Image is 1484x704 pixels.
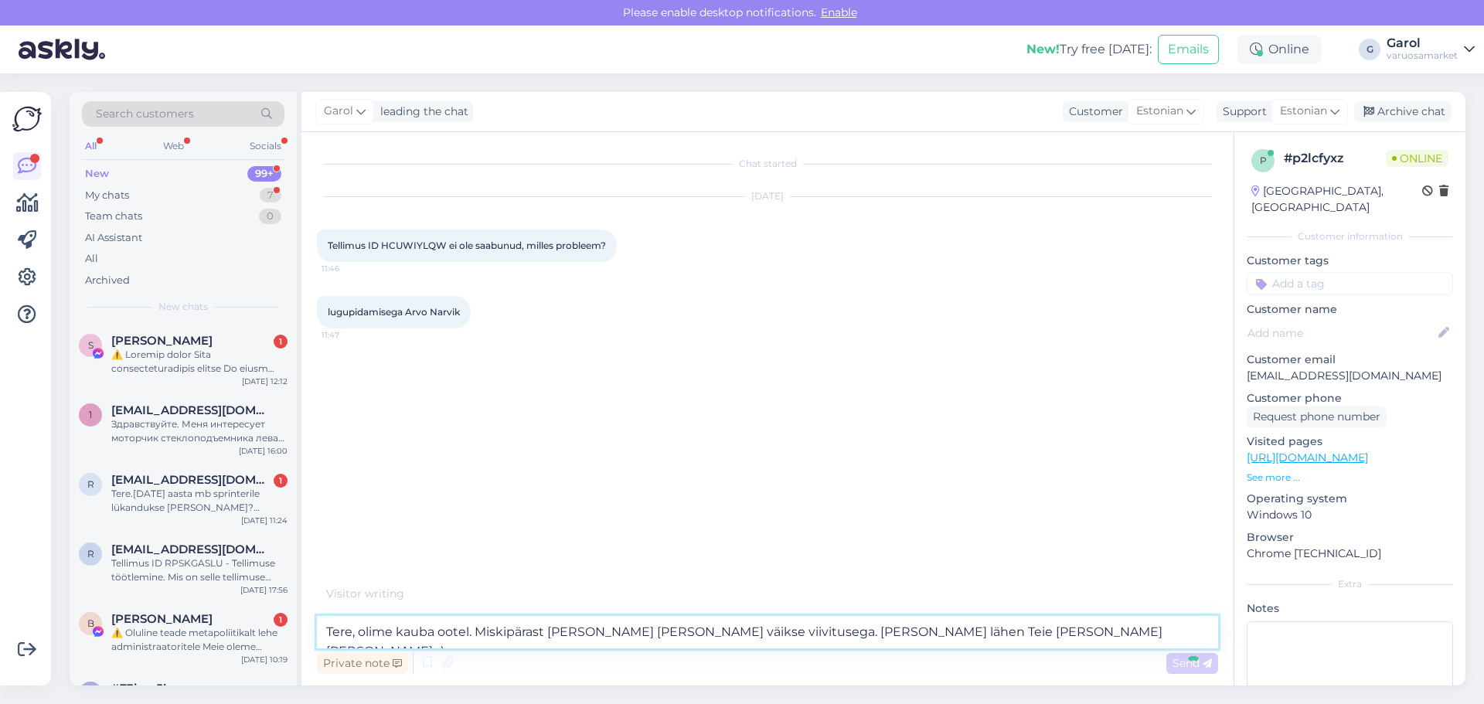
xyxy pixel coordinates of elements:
[274,335,288,349] div: 1
[85,251,98,267] div: All
[1280,103,1327,120] span: Estonian
[1247,577,1453,591] div: Extra
[158,300,208,314] span: New chats
[1247,368,1453,384] p: [EMAIL_ADDRESS][DOMAIN_NAME]
[1158,35,1219,64] button: Emails
[328,306,460,318] span: lugupidamisega Arvo Narvik
[89,409,92,420] span: 1
[328,240,606,251] span: Tellimus ID HCUWIYLQW ei ole saabunud, milles probleem?
[1063,104,1123,120] div: Customer
[239,445,288,457] div: [DATE] 16:00
[1387,37,1475,62] a: Garolvaruosamarket
[1247,390,1453,406] p: Customer phone
[1247,406,1387,427] div: Request phone number
[1247,529,1453,546] p: Browser
[111,556,288,584] div: Tellimus ID RPSKGASLU - Tellimuse töötlemine. Mis on selle tellimuse eeldatav tarne, pidi olema 1...
[259,209,281,224] div: 0
[111,682,171,695] span: #73izxz5b
[1251,183,1422,216] div: [GEOGRAPHIC_DATA], [GEOGRAPHIC_DATA]
[1136,103,1183,120] span: Estonian
[1247,451,1368,464] a: [URL][DOMAIN_NAME]
[111,417,288,445] div: Здравствуйте. Меня интересует моторчик стеклоподъемника левая сторона. Машина ford transit custom...
[87,617,94,629] span: B
[1247,230,1453,243] div: Customer information
[1217,104,1267,120] div: Support
[1237,36,1322,63] div: Online
[324,103,353,120] span: Garol
[88,339,94,351] span: S
[1387,37,1458,49] div: Garol
[260,188,281,203] div: 7
[1354,101,1452,122] div: Archive chat
[160,136,187,156] div: Web
[1284,149,1386,168] div: # p2lcfyxz
[247,136,284,156] div: Socials
[241,654,288,665] div: [DATE] 10:19
[274,474,288,488] div: 1
[1247,325,1435,342] input: Add name
[111,473,272,487] span: ralftammist@gmail.com
[1247,272,1453,295] input: Add a tag
[87,478,94,490] span: r
[111,403,272,417] span: 1984andrei.v@gmail.com
[247,166,281,182] div: 99+
[1247,352,1453,368] p: Customer email
[374,104,468,120] div: leading the chat
[1359,39,1380,60] div: G
[111,542,272,556] span: raulvolt@gmail.com
[1026,42,1060,56] b: New!
[1247,301,1453,318] p: Customer name
[1260,155,1267,166] span: p
[1026,40,1152,59] div: Try free [DATE]:
[111,612,213,626] span: Bakary Koné
[1247,600,1453,617] p: Notes
[1247,434,1453,450] p: Visited pages
[322,263,380,274] span: 11:46
[85,209,142,224] div: Team chats
[816,5,862,19] span: Enable
[12,104,42,134] img: Askly Logo
[1386,150,1448,167] span: Online
[85,166,109,182] div: New
[82,136,100,156] div: All
[317,189,1218,203] div: [DATE]
[87,548,94,559] span: r
[242,376,288,387] div: [DATE] 12:12
[1247,471,1453,485] p: See more ...
[85,273,130,288] div: Archived
[317,586,1218,602] div: Visitor writing
[1247,507,1453,523] p: Windows 10
[111,626,288,654] div: ⚠️ Oluline teade metapoliitikalt lehe administraatoritele Meie oleme metapoliitika tugimeeskond. ...
[85,188,129,203] div: My chats
[1247,491,1453,507] p: Operating system
[85,230,142,246] div: AI Assistant
[111,487,288,515] div: Tere.[DATE] aasta mb sprinterile lükandukse [PERSON_NAME]?parempoolset
[241,515,288,526] div: [DATE] 11:24
[96,106,194,122] span: Search customers
[1387,49,1458,62] div: varuosamarket
[240,584,288,596] div: [DATE] 17:56
[317,157,1218,171] div: Chat started
[1247,253,1453,269] p: Customer tags
[1247,546,1453,562] p: Chrome [TECHNICAL_ID]
[111,334,213,348] span: Sandra Bruno
[111,348,288,376] div: ⚠️ Loremip dolor Sita consecteturadipis elitse Do eiusm Temp incididuntut laboreet. Dolorem aliqu...
[274,613,288,627] div: 1
[322,329,380,341] span: 11:47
